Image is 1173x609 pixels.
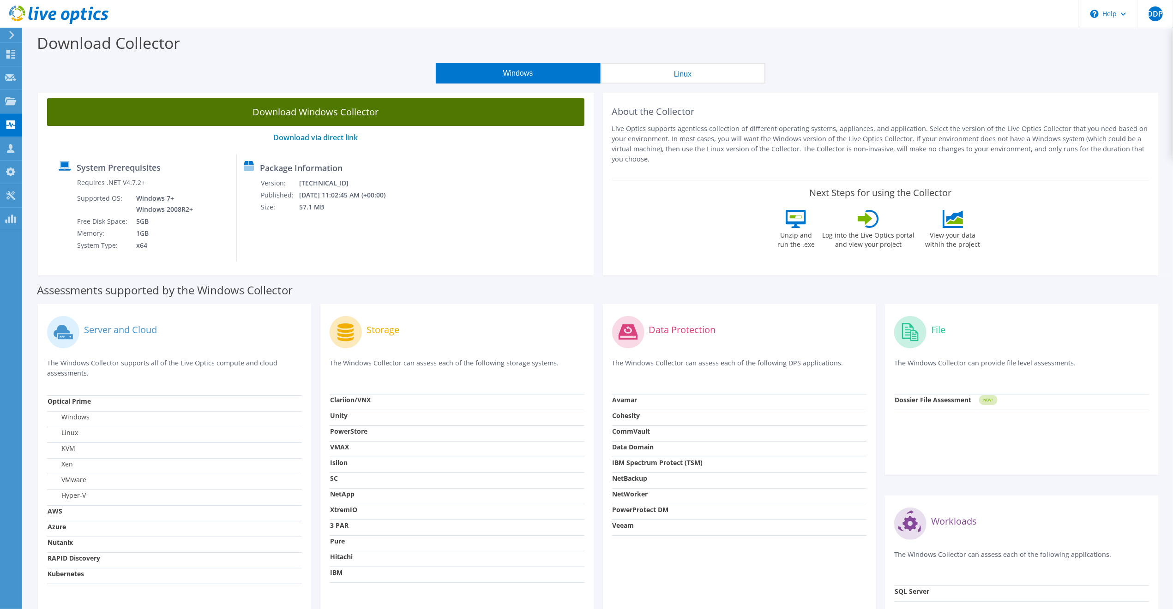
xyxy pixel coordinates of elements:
[1090,10,1099,18] svg: \n
[613,442,654,451] strong: Data Domain
[260,163,343,173] label: Package Information
[37,32,180,54] label: Download Collector
[895,587,929,596] strong: SQL Server
[330,537,345,545] strong: Pure
[48,507,62,515] strong: AWS
[77,163,161,172] label: System Prerequisites
[48,522,66,531] strong: Azure
[260,201,299,213] td: Size:
[330,552,353,561] strong: Hitachi
[48,475,86,484] label: VMware
[330,458,348,467] strong: Isilon
[48,554,100,562] strong: RAPID Discovery
[612,358,867,377] p: The Windows Collector can assess each of the following DPS applications.
[48,569,84,578] strong: Kubernetes
[129,239,195,251] td: x64
[47,358,302,378] p: The Windows Collector supports all of the Live Optics compute and cloud assessments.
[77,192,129,215] td: Supported OS:
[48,444,75,453] label: KVM
[613,458,703,467] strong: IBM Spectrum Protect (TSM)
[613,505,669,514] strong: PowerProtect DM
[601,63,765,84] button: Linux
[299,201,398,213] td: 57.1 MB
[48,412,90,422] label: Windows
[77,178,145,187] label: Requires .NET V4.7.2+
[895,395,971,404] strong: Dossier File Assessment
[37,286,293,295] label: Assessments supported by the Windows Collector
[613,427,650,436] strong: CommVault
[330,474,338,483] strong: SC
[367,325,399,334] label: Storage
[931,517,977,526] label: Workloads
[299,177,398,189] td: [TECHNICAL_ID]
[612,106,1149,117] h2: About the Collector
[48,397,91,406] strong: Optical Prime
[330,442,349,451] strong: VMAX
[260,177,299,189] td: Version:
[330,490,355,498] strong: NetApp
[612,124,1149,164] p: Live Optics supports agentless collection of different operating systems, appliances, and applica...
[613,395,638,404] strong: Avamar
[330,427,367,436] strong: PowerStore
[129,192,195,215] td: Windows 7+ Windows 2008R2+
[77,215,129,227] td: Free Disk Space:
[330,505,357,514] strong: XtremIO
[48,491,86,500] label: Hyper-V
[129,227,195,239] td: 1GB
[273,132,358,143] a: Download via direct link
[48,538,73,547] strong: Nutanix
[613,521,634,530] strong: Veeam
[931,325,945,334] label: File
[613,490,648,498] strong: NetWorker
[77,227,129,239] td: Memory:
[84,325,157,334] label: Server and Cloud
[920,228,986,249] label: View your data within the project
[330,568,343,577] strong: IBM
[330,521,349,530] strong: 3 PAR
[260,189,299,201] td: Published:
[48,460,73,469] label: Xen
[48,428,78,437] label: Linux
[330,358,584,377] p: The Windows Collector can assess each of the following storage systems.
[775,228,817,249] label: Unzip and run the .exe
[330,411,348,420] strong: Unity
[822,228,915,249] label: Log into the Live Optics portal and view your project
[77,239,129,251] td: System Type:
[984,398,993,403] tspan: NEW!
[613,474,648,483] strong: NetBackup
[299,189,398,201] td: [DATE] 11:02:45 AM (+00:00)
[894,549,1149,568] p: The Windows Collector can assess each of the following applications.
[436,63,601,84] button: Windows
[894,358,1149,377] p: The Windows Collector can provide file level assessments.
[330,395,371,404] strong: Clariion/VNX
[809,187,952,198] label: Next Steps for using the Collector
[47,98,584,126] a: Download Windows Collector
[649,325,716,334] label: Data Protection
[129,215,195,227] td: 5GB
[1148,6,1163,21] span: DDP
[613,411,640,420] strong: Cohesity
